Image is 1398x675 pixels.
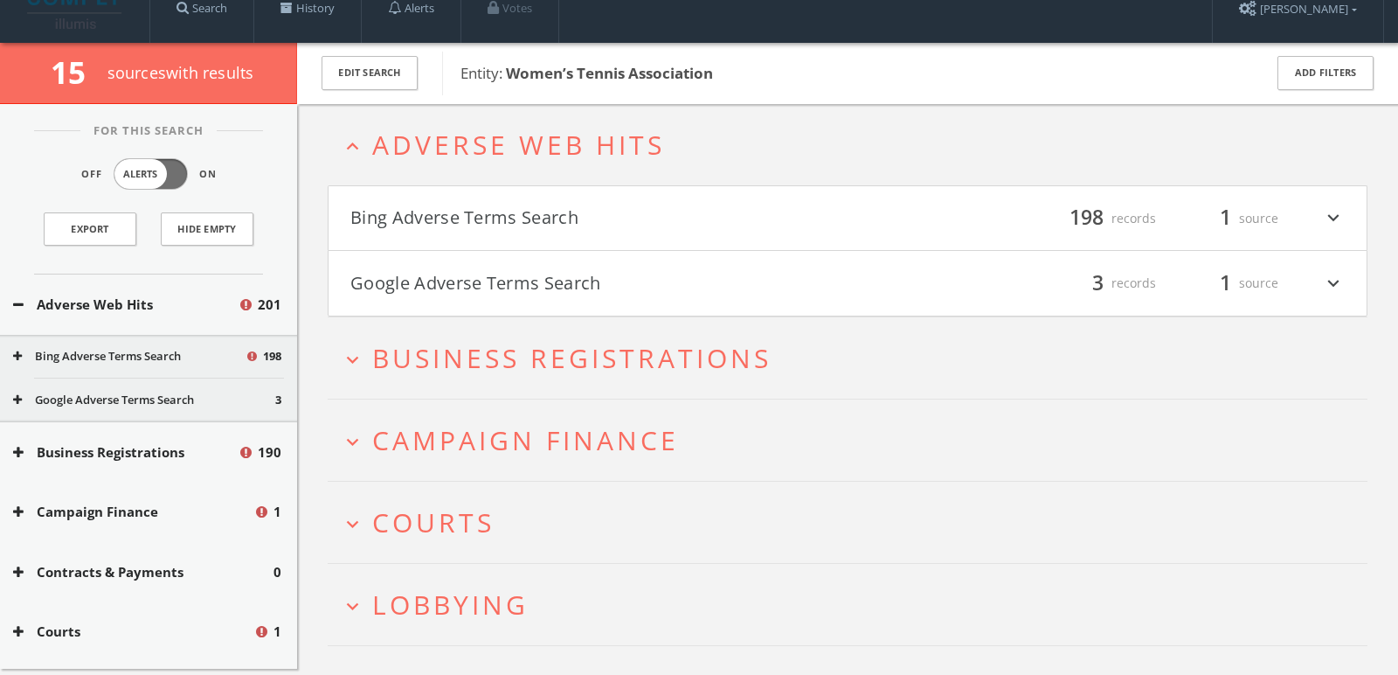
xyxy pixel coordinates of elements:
button: Campaign Finance [13,502,253,522]
button: Edit Search [322,56,418,90]
i: expand_more [341,512,364,536]
button: Courts [13,622,253,642]
button: Add Filters [1277,56,1374,90]
span: On [199,167,217,182]
i: expand_more [1322,204,1345,233]
span: source s with results [107,62,254,83]
span: Entity: [460,63,713,83]
i: expand_more [1322,268,1345,298]
button: Google Adverse Terms Search [13,392,275,409]
b: Women’s Tennis Association [506,63,713,83]
span: 3 [275,392,281,409]
span: 198 [263,348,281,365]
button: expand_lessAdverse Web Hits [341,130,1367,159]
button: Bing Adverse Terms Search [13,348,245,365]
i: expand_more [341,430,364,454]
button: expand_moreCourts [341,508,1367,537]
span: Adverse Web Hits [372,127,665,163]
button: Bing Adverse Terms Search [350,204,848,233]
span: 1 [1212,203,1239,233]
span: 0 [273,562,281,582]
button: Google Adverse Terms Search [350,268,848,298]
div: records [1051,268,1156,298]
button: expand_moreLobbying [341,590,1367,619]
span: 3 [1084,268,1111,298]
span: Courts [372,505,495,540]
button: expand_moreBusiness Registrations [341,344,1367,372]
span: 198 [1062,203,1111,233]
i: expand_less [341,135,364,158]
span: Lobbying [372,587,529,623]
i: expand_more [341,595,364,618]
div: source [1173,204,1278,233]
span: Campaign Finance [372,422,679,458]
button: expand_moreCampaign Finance [341,426,1367,455]
span: 190 [258,442,281,463]
span: 1 [1212,268,1239,298]
button: Hide Empty [161,212,253,246]
span: Off [81,167,102,182]
button: Adverse Web Hits [13,295,238,315]
i: expand_more [341,348,364,372]
span: 1 [273,502,281,522]
span: Business Registrations [372,340,772,376]
span: 1 [273,622,281,642]
span: For This Search [80,122,217,140]
span: 15 [51,52,100,93]
button: Contracts & Payments [13,562,273,582]
div: records [1051,204,1156,233]
div: source [1173,268,1278,298]
span: 201 [258,295,281,315]
button: Business Registrations [13,442,238,463]
a: Export [44,212,136,246]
